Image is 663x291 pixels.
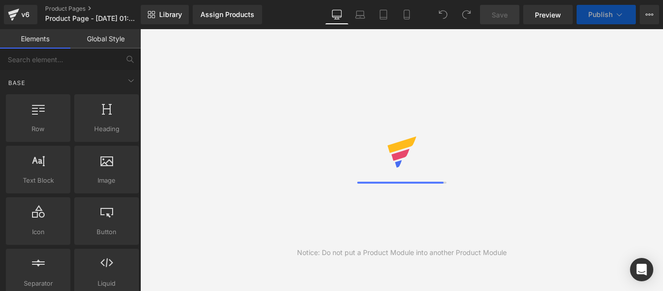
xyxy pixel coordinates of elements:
[348,5,372,24] a: Laptop
[77,227,136,237] span: Button
[45,15,138,22] span: Product Page - [DATE] 01:22:44
[7,78,26,87] span: Base
[9,227,67,237] span: Icon
[9,124,67,134] span: Row
[588,11,613,18] span: Publish
[77,124,136,134] span: Heading
[457,5,476,24] button: Redo
[523,5,573,24] a: Preview
[325,5,348,24] a: Desktop
[297,247,507,258] div: Notice: Do not put a Product Module into another Product Module
[141,5,189,24] a: New Library
[433,5,453,24] button: Undo
[9,278,67,289] span: Separator
[630,258,653,281] div: Open Intercom Messenger
[70,29,141,49] a: Global Style
[535,10,561,20] span: Preview
[395,5,418,24] a: Mobile
[19,8,32,21] div: v6
[9,175,67,186] span: Text Block
[640,5,659,24] button: More
[577,5,636,24] button: Publish
[159,10,182,19] span: Library
[77,278,136,289] span: Liquid
[45,5,157,13] a: Product Pages
[4,5,37,24] a: v6
[492,10,508,20] span: Save
[200,11,254,18] div: Assign Products
[372,5,395,24] a: Tablet
[77,175,136,186] span: Image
